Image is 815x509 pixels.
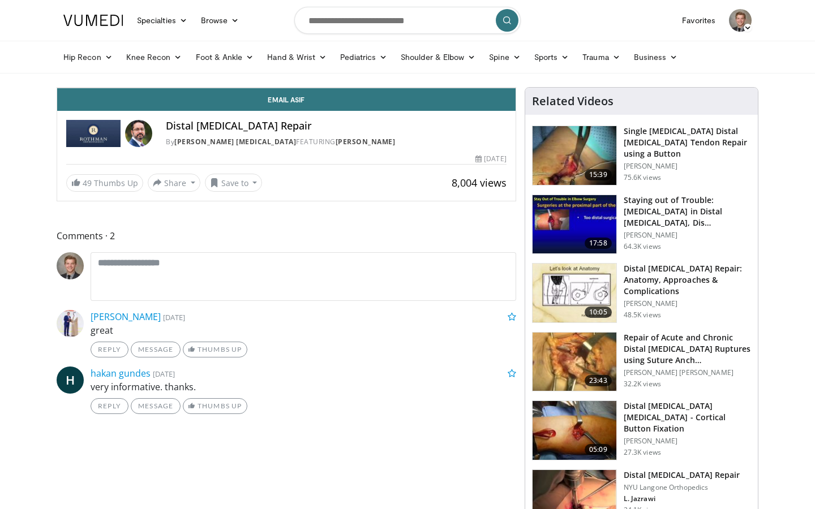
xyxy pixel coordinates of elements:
p: 48.5K views [624,310,661,320]
a: 17:58 Staying out of Trouble: [MEDICAL_DATA] in Distal [MEDICAL_DATA], Dis… [PERSON_NAME] 64.3K v... [532,195,751,255]
h3: Staying out of Trouble: [MEDICAL_DATA] in Distal [MEDICAL_DATA], Dis… [624,195,751,228]
img: king_0_3.png.150x105_q85_crop-smart_upscale.jpg [533,126,616,185]
img: Q2xRg7exoPLTwO8X4xMDoxOjB1O8AjAz_1.150x105_q85_crop-smart_upscale.jpg [533,195,616,254]
small: [DATE] [153,369,175,379]
div: [DATE] [475,154,506,164]
p: [PERSON_NAME] [624,299,751,308]
img: Picture_4_0_3.png.150x105_q85_crop-smart_upscale.jpg [533,401,616,460]
a: [PERSON_NAME] [91,310,161,323]
p: NYU Langone Orthopedics [624,483,740,492]
span: 17:58 [585,238,612,249]
span: 23:43 [585,375,612,386]
p: very informative. thanks. [91,380,516,394]
img: Avatar [57,252,84,279]
a: Email Asif [57,88,516,111]
h3: Distal [MEDICAL_DATA] [MEDICAL_DATA] - Cortical Button Fixation [624,400,751,434]
a: Specialties [130,9,194,32]
div: By FEATURING [166,137,507,147]
span: 15:39 [585,169,612,180]
a: [PERSON_NAME] [MEDICAL_DATA] [174,137,296,146]
p: 75.6K views [624,173,661,182]
img: 90401_0000_3.png.150x105_q85_crop-smart_upscale.jpg [533,264,616,322]
p: 27.3K views [624,448,661,457]
a: Shoulder & Elbow [394,46,482,68]
h4: Related Videos [532,94,614,108]
h3: Repair of Acute and Chronic Distal [MEDICAL_DATA] Ruptures using Suture Anch… [624,332,751,366]
h3: Distal [MEDICAL_DATA] Repair: Anatomy, Approaches & Complications [624,263,751,297]
h4: Distal [MEDICAL_DATA] Repair [166,120,507,132]
span: Comments 2 [57,228,516,243]
img: bennett_acute_distal_biceps_3.png.150x105_q85_crop-smart_upscale.jpg [533,333,616,391]
button: Save to [205,174,263,192]
p: [PERSON_NAME] [624,162,751,171]
a: 10:05 Distal [MEDICAL_DATA] Repair: Anatomy, Approaches & Complications [PERSON_NAME] 48.5K views [532,263,751,323]
a: Reply [91,342,128,357]
a: Hand & Wrist [260,46,333,68]
a: Spine [482,46,527,68]
a: Sports [527,46,576,68]
a: 49 Thumbs Up [66,174,143,192]
a: Message [131,342,181,357]
a: Foot & Ankle [189,46,261,68]
p: [PERSON_NAME] [624,437,751,446]
a: Knee Recon [119,46,189,68]
a: Reply [91,398,128,414]
a: Thumbs Up [183,342,247,357]
img: Rothman Hand Surgery [66,120,121,147]
h3: Distal [MEDICAL_DATA] Repair [624,469,740,481]
p: [PERSON_NAME] [PERSON_NAME] [624,368,751,377]
p: [PERSON_NAME] [624,231,751,240]
a: 05:09 Distal [MEDICAL_DATA] [MEDICAL_DATA] - Cortical Button Fixation [PERSON_NAME] 27.3K views [532,400,751,460]
h3: Single [MEDICAL_DATA] Distal [MEDICAL_DATA] Tendon Repair using a Button [624,126,751,159]
span: 05:09 [585,444,612,455]
a: 23:43 Repair of Acute and Chronic Distal [MEDICAL_DATA] Ruptures using Suture Anch… [PERSON_NAME]... [532,332,751,392]
a: hakan gundes [91,367,151,379]
img: VuMedi Logo [63,15,123,26]
p: 64.3K views [624,242,661,251]
small: [DATE] [163,312,185,322]
a: [PERSON_NAME] [336,137,396,146]
img: Avatar [125,120,152,147]
a: Pediatrics [333,46,394,68]
a: Browse [194,9,246,32]
button: Share [148,174,200,192]
input: Search topics, interventions [294,7,521,34]
a: H [57,366,84,394]
a: 15:39 Single [MEDICAL_DATA] Distal [MEDICAL_DATA] Tendon Repair using a Button [PERSON_NAME] 75.6... [532,126,751,186]
a: Business [627,46,685,68]
span: 10:05 [585,307,612,318]
a: Thumbs Up [183,398,247,414]
a: Hip Recon [57,46,119,68]
span: 8,004 views [452,176,507,189]
p: great [91,323,516,337]
span: 49 [83,178,92,188]
a: Trauma [576,46,627,68]
a: Favorites [675,9,722,32]
img: Avatar [729,9,752,32]
a: Message [131,398,181,414]
p: 32.2K views [624,379,661,389]
img: Avatar [57,310,84,337]
p: L. Jazrawi [624,494,740,503]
